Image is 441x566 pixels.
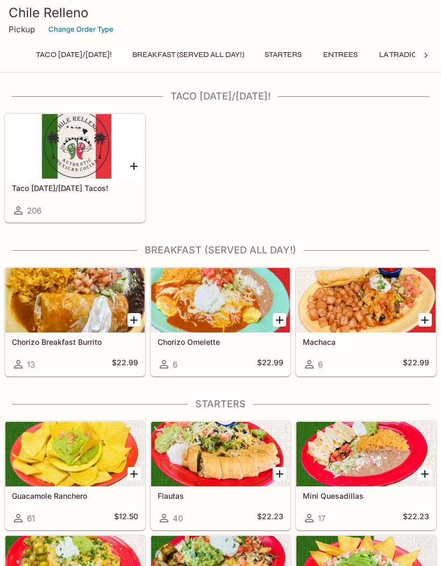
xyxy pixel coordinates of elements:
span: 61 [27,513,35,523]
button: Add Guacamole Ranchero [127,467,141,480]
h4: Breakfast (Served ALL DAY!) [4,244,437,256]
a: Machaca6$22.99 [296,267,436,376]
a: Guacamole Ranchero61$12.50 [5,421,145,530]
button: Add Mini Quesadillas [418,467,432,480]
span: 206 [27,206,41,216]
h3: Chile Relleno [9,4,432,21]
a: Flautas40$22.23 [151,421,291,530]
h5: Chorizo Omelette [158,337,284,346]
div: Machaca [296,268,436,332]
h5: Flautas [158,491,284,500]
button: Breakfast (Served ALL DAY!) [126,47,250,62]
h5: $22.99 [112,358,138,371]
h5: $22.99 [257,358,283,371]
p: Pickup [9,24,35,34]
h4: Taco [DATE]/[DATE]! [4,90,437,102]
span: 17 [318,513,325,523]
div: Mini Quesadillas [296,422,436,486]
a: Taco [DATE]/[DATE] Tacos!206 [5,114,145,222]
button: Change Order Type [44,21,118,38]
h5: Mini Quesadillas [303,491,429,500]
button: Add Chorizo Omelette [273,313,286,327]
span: 13 [27,359,35,370]
div: Guacamole Ranchero [5,422,145,486]
h5: $22.99 [403,358,429,371]
h5: Guacamole Ranchero [12,491,138,500]
a: Chorizo Omelette6$22.99 [151,267,291,376]
div: Flautas [151,422,290,486]
span: 6 [173,359,177,370]
button: Taco [DATE]/[DATE]! [30,47,118,62]
div: Chorizo Breakfast Burrito [5,268,145,332]
a: Chorizo Breakfast Burrito13$22.99 [5,267,145,376]
button: Add Machaca [418,313,432,327]
div: Taco Tuesday/Thursday Tacos! [5,114,145,179]
h5: $22.23 [403,512,429,525]
button: Add Taco Tuesday/Thursday Tacos! [127,159,141,173]
span: 40 [173,513,183,523]
h5: $22.23 [257,512,283,525]
h5: Taco [DATE]/[DATE] Tacos! [12,183,138,193]
a: Mini Quesadillas17$22.23 [296,421,436,530]
button: Starters [259,47,308,62]
h5: $12.50 [114,512,138,525]
button: Add Flautas [273,467,286,480]
button: Add Chorizo Breakfast Burrito [127,313,141,327]
h5: Machaca [303,337,429,346]
span: 6 [318,359,323,370]
h5: Chorizo Breakfast Burrito [12,337,138,346]
h4: Starters [4,398,437,410]
button: Entrees [316,47,365,62]
div: Chorizo Omelette [151,268,290,332]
